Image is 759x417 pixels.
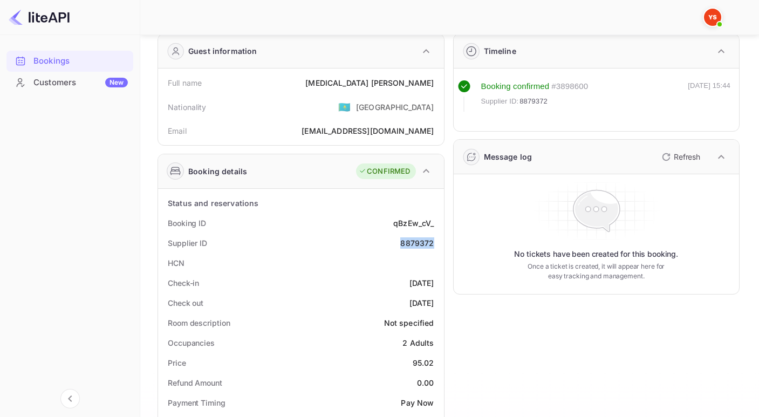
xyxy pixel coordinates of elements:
div: Payment Timing [168,397,225,408]
div: Not specified [384,317,434,329]
div: CustomersNew [6,72,133,93]
div: [GEOGRAPHIC_DATA] [356,101,434,113]
div: Refund Amount [168,377,222,388]
span: Supplier ID: [481,96,519,107]
img: LiteAPI logo [9,9,70,26]
div: 0.00 [417,377,434,388]
div: Timeline [484,45,516,57]
div: 8879372 [400,237,434,249]
div: Booking confirmed [481,80,550,93]
div: Nationality [168,101,207,113]
div: Guest information [188,45,257,57]
span: 8879372 [519,96,548,107]
div: [DATE] [409,277,434,289]
button: Collapse navigation [60,389,80,408]
p: Once a ticket is created, it will appear here for easy tracking and management. [520,262,672,281]
a: Bookings [6,51,133,71]
div: 95.02 [413,357,434,368]
div: [DATE] 15:44 [688,80,730,112]
img: Yandex Support [704,9,721,26]
div: Status and reservations [168,197,258,209]
div: Check-in [168,277,199,289]
a: CustomersNew [6,72,133,92]
div: Full name [168,77,202,88]
div: Bookings [6,51,133,72]
div: Pay Now [401,397,434,408]
p: No tickets have been created for this booking. [514,249,678,259]
div: # 3898600 [551,80,588,93]
div: [DATE] [409,297,434,309]
p: Refresh [674,151,700,162]
div: Customers [33,77,128,89]
div: Occupancies [168,337,215,348]
div: qBzEw_cV_ [393,217,434,229]
div: Message log [484,151,532,162]
button: Refresh [655,148,705,166]
span: United States [338,97,351,117]
div: 2 Adults [402,337,434,348]
div: Room description [168,317,230,329]
div: CONFIRMED [359,166,410,177]
div: Email [168,125,187,136]
div: Booking details [188,166,247,177]
div: Supplier ID [168,237,207,249]
div: [EMAIL_ADDRESS][DOMAIN_NAME] [302,125,434,136]
div: HCN [168,257,184,269]
div: [MEDICAL_DATA] [PERSON_NAME] [305,77,434,88]
div: New [105,78,128,87]
div: Check out [168,297,203,309]
div: Booking ID [168,217,206,229]
div: Bookings [33,55,128,67]
div: Price [168,357,186,368]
